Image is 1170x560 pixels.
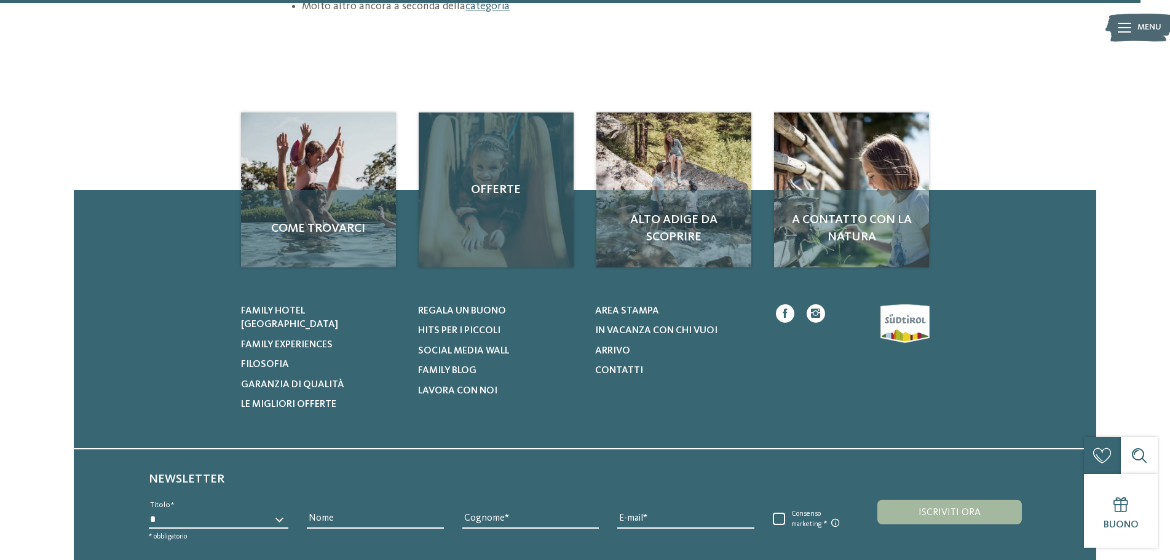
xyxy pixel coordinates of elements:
span: Social Media Wall [418,346,509,356]
a: Family experiences [241,338,403,352]
span: Garanzia di qualità [241,380,344,390]
span: Consenso marketing [785,510,850,529]
a: Filosofia [241,358,403,371]
span: Regala un buono [418,306,506,316]
a: Social Media Wall [418,344,580,358]
a: Family hotel [GEOGRAPHIC_DATA] [241,304,403,332]
span: In vacanza con chi vuoi [595,326,717,336]
a: Garanzia di qualità [241,378,403,392]
span: Iscriviti ora [919,508,981,518]
a: Family Blog [418,364,580,377]
span: Family hotel [GEOGRAPHIC_DATA] [241,306,338,329]
span: Lavora con noi [418,386,497,396]
span: Le migliori offerte [241,400,336,409]
span: * obbligatorio [149,533,187,540]
span: Family Blog [418,366,476,376]
span: Alto Adige da scoprire [609,211,739,246]
span: Offerte [431,181,561,199]
span: Come trovarci [253,220,384,237]
span: Buono [1104,520,1139,530]
a: In vacanza con chi vuoi [595,324,757,337]
a: Area stampa [595,304,757,318]
span: Family experiences [241,340,333,350]
a: Hits per i piccoli [418,324,580,337]
img: Hotel per bambini in Trentino: giochi e avventure a volontà [241,112,396,267]
button: Iscriviti ora [877,500,1021,524]
a: categoria [465,1,510,12]
span: Hits per i piccoli [418,326,500,336]
span: Area stampa [595,306,659,316]
a: Contatti [595,364,757,377]
span: Arrivo [595,346,630,356]
a: Arrivo [595,344,757,358]
img: Hotel per bambini in Trentino: giochi e avventure a volontà [596,112,751,267]
a: Regala un buono [418,304,580,318]
span: Filosofia [241,360,289,369]
a: Hotel per bambini in Trentino: giochi e avventure a volontà A contatto con la natura [774,112,929,267]
a: Hotel per bambini in Trentino: giochi e avventure a volontà Alto Adige da scoprire [596,112,751,267]
a: Hotel per bambini in Trentino: giochi e avventure a volontà Come trovarci [241,112,396,267]
span: Contatti [595,366,643,376]
a: Lavora con noi [418,384,580,398]
a: Hotel per bambini in Trentino: giochi e avventure a volontà Offerte [419,112,574,267]
a: Buono [1084,474,1158,548]
span: A contatto con la natura [786,211,917,246]
a: Le migliori offerte [241,398,403,411]
span: Newsletter [149,473,224,486]
img: Hotel per bambini in Trentino: giochi e avventure a volontà [774,112,929,267]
